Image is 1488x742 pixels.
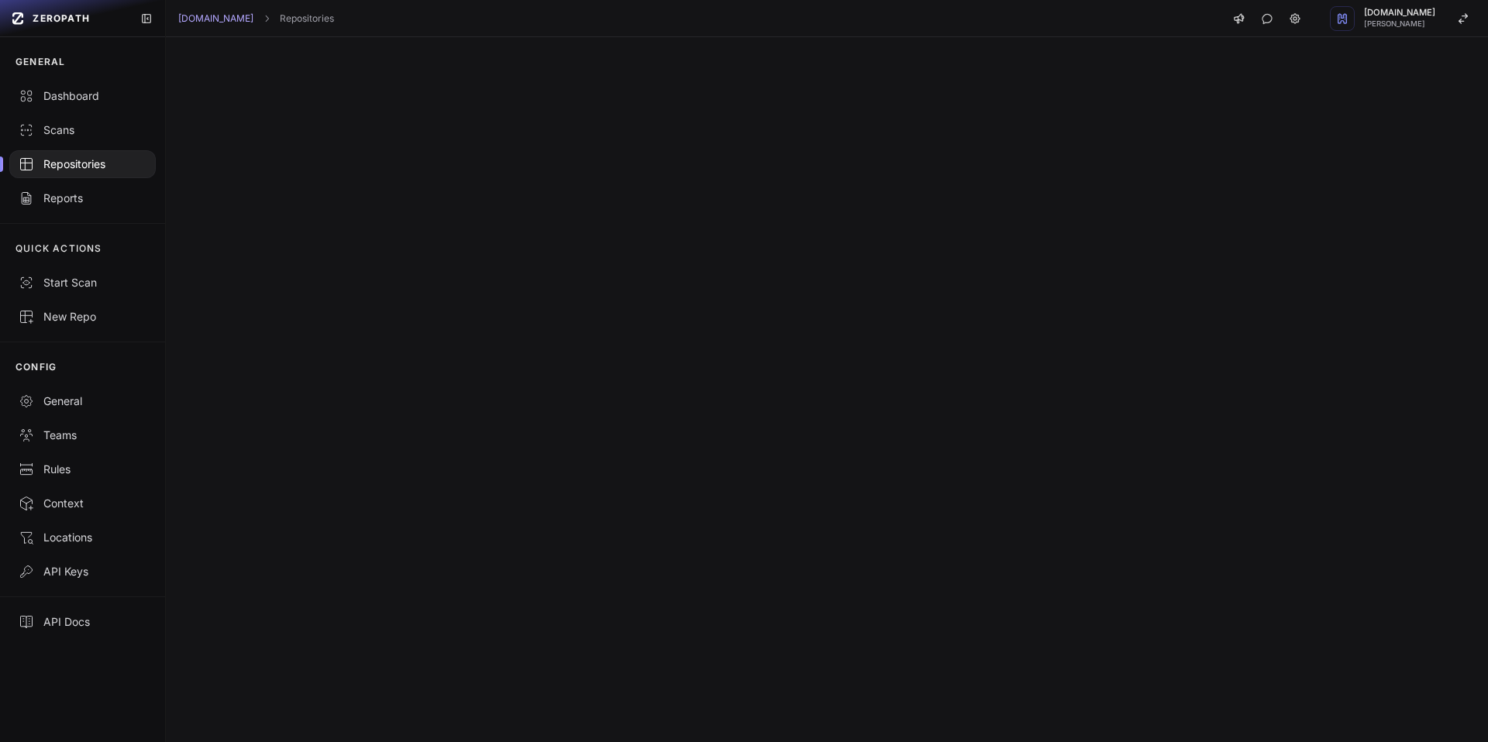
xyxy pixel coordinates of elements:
[19,275,146,290] div: Start Scan
[6,6,128,31] a: ZEROPATH
[19,191,146,206] div: Reports
[15,56,65,68] p: GENERAL
[178,12,334,25] nav: breadcrumb
[19,564,146,579] div: API Keys
[33,12,90,25] span: ZEROPATH
[15,361,57,373] p: CONFIG
[1364,20,1435,28] span: [PERSON_NAME]
[19,462,146,477] div: Rules
[178,12,253,25] a: [DOMAIN_NAME]
[19,530,146,545] div: Locations
[19,309,146,325] div: New Repo
[19,496,146,511] div: Context
[1364,9,1435,17] span: [DOMAIN_NAME]
[19,614,146,630] div: API Docs
[19,156,146,172] div: Repositories
[261,13,272,24] svg: chevron right,
[19,122,146,138] div: Scans
[19,393,146,409] div: General
[15,242,102,255] p: QUICK ACTIONS
[19,428,146,443] div: Teams
[19,88,146,104] div: Dashboard
[280,12,334,25] a: Repositories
